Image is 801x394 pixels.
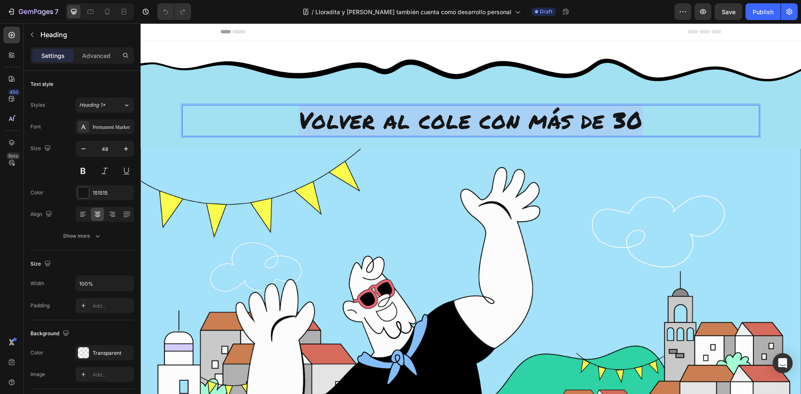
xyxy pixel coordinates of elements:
[93,302,132,310] div: Add...
[30,371,45,378] div: Image
[715,3,742,20] button: Save
[93,349,132,357] div: Transparent
[63,232,102,240] div: Show more
[40,30,131,40] p: Heading
[30,123,41,130] div: Font
[30,143,53,154] div: Size
[773,353,793,373] div: Open Intercom Messenger
[157,3,191,20] div: Undo/Redo
[30,302,50,309] div: Padding
[722,8,736,15] span: Save
[315,8,511,16] span: Lloradita y [PERSON_NAME] también cuenta como desarrollo personal
[93,123,132,131] div: Permanent Marker
[93,189,132,197] div: 151515
[158,80,502,113] span: Volver al cole con más de 30
[55,7,58,17] p: 7
[30,189,43,196] div: Color
[30,328,71,339] div: Background
[82,51,111,60] p: Advanced
[30,349,43,356] div: Color
[30,101,45,109] div: Styles
[8,89,20,95] div: 450
[76,276,133,291] input: Auto
[30,80,53,88] div: Text style
[30,228,134,243] button: Show more
[30,280,44,287] div: Width
[141,23,801,394] iframe: Design area
[30,209,54,220] div: Align
[753,8,773,16] div: Publish
[746,3,781,20] button: Publish
[312,8,314,16] span: /
[41,51,65,60] p: Settings
[3,3,62,20] button: 7
[6,153,20,159] div: Beta
[30,258,53,270] div: Size
[76,98,134,113] button: Heading 1*
[93,371,132,379] div: Add...
[79,101,106,109] span: Heading 1*
[540,8,552,15] span: Draft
